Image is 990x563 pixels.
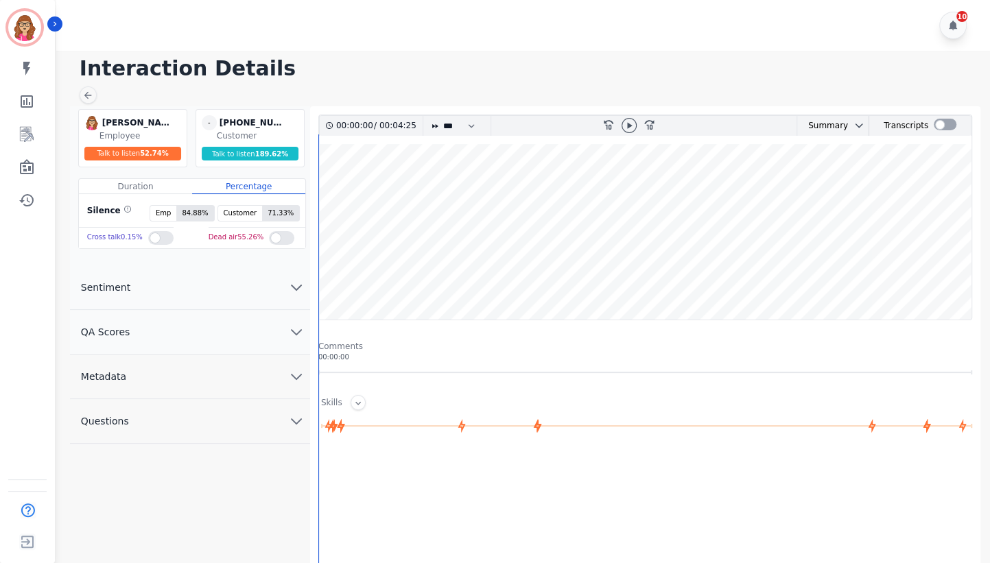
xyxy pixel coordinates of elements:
span: Customer [218,206,263,221]
span: 71.33 % [262,206,299,221]
div: Skills [321,397,342,410]
div: [PHONE_NUMBER] [220,115,288,130]
svg: chevron down [288,368,305,385]
span: Questions [70,414,140,428]
div: Summary [797,116,848,136]
div: 00:00:00 [336,116,374,136]
div: Comments [318,341,972,352]
div: Talk to listen [202,147,299,160]
span: - [202,115,217,130]
span: 189.62 % [255,150,289,158]
button: chevron down [848,120,864,131]
div: 00:04:25 [377,116,414,136]
span: Emp [150,206,176,221]
span: QA Scores [70,325,141,339]
div: Talk to listen [84,147,182,160]
div: Customer [217,130,301,141]
svg: chevron down [288,413,305,429]
div: [PERSON_NAME] [102,115,171,130]
div: Employee [99,130,184,141]
button: Questions chevron down [70,399,310,444]
div: Duration [79,179,192,194]
div: 10 [956,11,967,22]
svg: chevron down [288,279,305,296]
button: Sentiment chevron down [70,265,310,310]
img: Bordered avatar [8,11,41,44]
svg: chevron down [853,120,864,131]
span: Metadata [70,370,137,383]
div: Transcripts [884,116,928,136]
div: Percentage [192,179,305,194]
div: Dead air 55.26 % [209,228,264,248]
button: Metadata chevron down [70,355,310,399]
span: 84.88 % [176,206,213,221]
button: QA Scores chevron down [70,310,310,355]
span: Sentiment [70,280,141,294]
div: Cross talk 0.15 % [87,228,143,248]
div: Silence [84,205,132,221]
h1: Interaction Details [80,56,976,81]
div: 00:00:00 [318,352,972,362]
svg: chevron down [288,324,305,340]
div: / [336,116,420,136]
span: 52.74 % [140,149,169,157]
